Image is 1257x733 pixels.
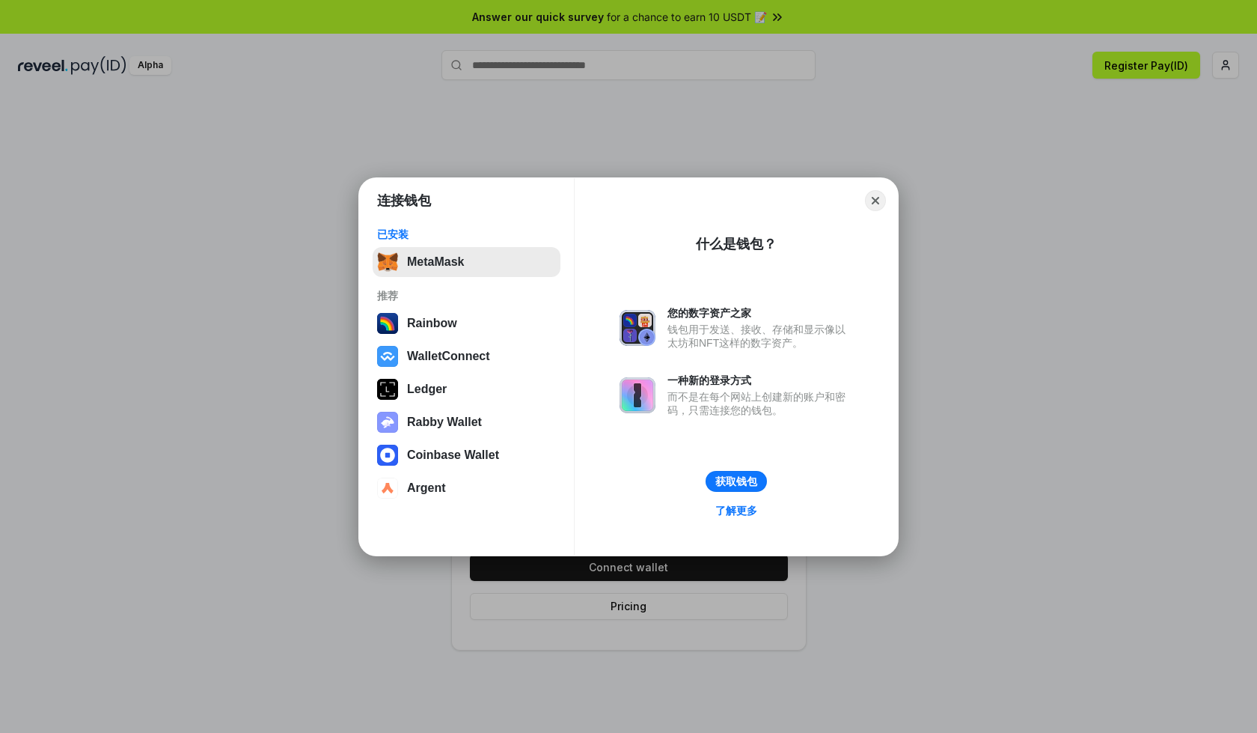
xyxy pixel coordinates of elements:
[377,379,398,400] img: svg+xml,%3Csvg%20xmlns%3D%22http%3A%2F%2Fwww.w3.org%2F2000%2Fsvg%22%20width%3D%2228%22%20height%3...
[373,473,560,503] button: Argent
[377,445,398,466] img: svg+xml,%3Csvg%20width%3D%2228%22%20height%3D%2228%22%20viewBox%3D%220%200%2028%2028%22%20fill%3D...
[407,317,457,330] div: Rainbow
[377,289,556,302] div: 推荐
[620,310,655,346] img: svg+xml,%3Csvg%20xmlns%3D%22http%3A%2F%2Fwww.w3.org%2F2000%2Fsvg%22%20fill%3D%22none%22%20viewBox...
[373,247,560,277] button: MetaMask
[865,190,886,211] button: Close
[667,323,853,350] div: 钱包用于发送、接收、存储和显示像以太坊和NFT这样的数字资产。
[373,308,560,338] button: Rainbow
[620,377,655,413] img: svg+xml,%3Csvg%20xmlns%3D%22http%3A%2F%2Fwww.w3.org%2F2000%2Fsvg%22%20fill%3D%22none%22%20viewBox...
[407,416,482,429] div: Rabby Wallet
[377,252,398,273] img: svg+xml,%3Csvg%20fill%3D%22none%22%20height%3D%2233%22%20viewBox%3D%220%200%2035%2033%22%20width%...
[706,471,767,492] button: 获取钱包
[373,374,560,404] button: Ledger
[667,374,853,387] div: 一种新的登录方式
[667,390,853,417] div: 而不是在每个网站上创建新的账户和密码，只需连接您的钱包。
[377,313,398,334] img: svg+xml,%3Csvg%20width%3D%22120%22%20height%3D%22120%22%20viewBox%3D%220%200%20120%20120%22%20fil...
[407,448,499,462] div: Coinbase Wallet
[373,341,560,371] button: WalletConnect
[373,440,560,470] button: Coinbase Wallet
[715,504,757,517] div: 了解更多
[706,501,766,520] a: 了解更多
[407,481,446,495] div: Argent
[373,407,560,437] button: Rabby Wallet
[407,255,464,269] div: MetaMask
[377,478,398,499] img: svg+xml,%3Csvg%20width%3D%2228%22%20height%3D%2228%22%20viewBox%3D%220%200%2028%2028%22%20fill%3D...
[377,192,431,210] h1: 连接钱包
[377,346,398,367] img: svg+xml,%3Csvg%20width%3D%2228%22%20height%3D%2228%22%20viewBox%3D%220%200%2028%2028%22%20fill%3D...
[715,475,757,488] div: 获取钱包
[696,235,777,253] div: 什么是钱包？
[667,306,853,320] div: 您的数字资产之家
[377,412,398,433] img: svg+xml,%3Csvg%20xmlns%3D%22http%3A%2F%2Fwww.w3.org%2F2000%2Fsvg%22%20fill%3D%22none%22%20viewBox...
[377,228,556,241] div: 已安装
[407,350,490,363] div: WalletConnect
[407,383,447,396] div: Ledger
